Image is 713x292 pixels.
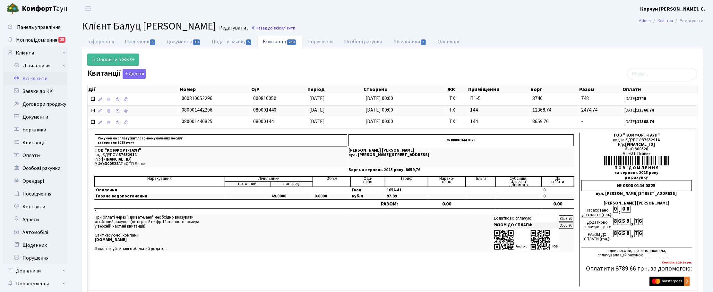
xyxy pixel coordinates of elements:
[581,175,692,180] div: до рахунку
[494,229,558,250] img: apps-qrcodes.png
[365,106,393,113] span: [DATE] 00:00
[80,4,96,14] button: Переключити навігацію
[581,142,692,147] div: Р/р:
[3,264,67,277] a: Довідники
[533,118,549,125] span: 8659.76
[182,106,212,113] span: 080001442296
[119,152,137,158] span: 37652914
[642,137,660,143] span: 37652914
[123,69,146,79] button: Квитанції
[662,260,692,265] b: Комісія: 129.9 грн.
[626,206,630,213] div: 0
[119,35,161,48] a: Щоденник
[618,230,622,237] div: 6
[640,5,705,13] a: Корчун [PERSON_NAME]. С.
[348,148,574,153] p: [PERSON_NAME] [PERSON_NAME]
[95,134,347,146] p: Рахунок на сплату житлово-комунальних послуг за серпень 2025 року
[493,222,559,229] td: РАЗОМ ДО СПЛАТИ:
[581,230,614,242] div: РАЗОМ ДО СПЛАТИ (грн.):
[3,162,67,175] a: Особові рахунки
[649,277,690,286] img: Masterpass
[182,95,212,102] span: 000810052296
[634,230,639,237] div: 7
[3,136,67,149] a: Квитанції
[179,85,251,94] th: Номер
[270,193,313,200] td: 49.0000
[218,25,248,31] small: Редагувати .
[182,118,212,125] span: 080001440825
[614,206,618,213] div: 0
[253,95,276,102] span: 000810050
[581,191,692,196] div: вул. [PERSON_NAME][STREET_ADDRESS]
[385,193,428,200] td: 97.89
[628,68,697,80] input: Пошук...
[581,171,692,175] div: за серпень 2025 року
[3,226,67,239] a: Автомобілі
[581,138,692,142] div: код за ЄДРПОУ:
[533,95,543,102] span: 3740
[3,213,67,226] a: Адреси
[281,25,295,31] span: Клієнти
[94,214,365,252] td: При оплаті через "Приват-Банк" необхідно вказувати особовий рахунок (це перші 8 цифр 12-значного ...
[581,151,692,156] div: АТ «ОТП Банк»
[365,118,393,125] span: [DATE] 00:00
[365,95,393,102] span: [DATE] 00:00
[579,85,622,94] th: Разом
[542,200,574,209] td: 0.00
[95,153,347,157] p: код ЄДРПОУ:
[626,218,630,225] div: 9
[88,85,179,94] th: Дії
[496,177,542,187] td: Субсидія, адресна допомога
[624,119,654,125] small: [DATE]:
[58,37,65,43] div: 18
[3,46,67,59] a: Клієнти
[3,34,67,46] a: Мої повідомлення18
[470,106,528,114] span: 144
[533,106,552,113] span: 12368.74
[635,146,649,152] span: 300528
[581,147,692,151] div: МФО:
[581,95,589,102] span: 748
[581,133,692,138] div: ТОВ "КОМФОРТ-ТАУН"
[22,4,53,14] b: Комфорт
[309,95,325,102] span: [DATE]
[309,118,325,125] span: [DATE]
[428,177,466,187] td: Нарахо- вано
[630,230,634,238] div: ,
[105,161,118,167] span: 300528
[16,37,57,44] span: Мої повідомлення
[87,54,139,66] a: Оновити з ЖКХ+
[493,215,559,222] td: Додатково сплачую:
[637,96,646,102] b: 3740
[622,206,626,213] div: 0
[3,188,67,200] a: Посвідчення
[468,85,530,94] th: Приміщення
[206,35,257,48] a: Подати заявку
[313,177,350,187] td: Об'єм
[94,187,225,193] td: Опалення
[95,237,127,243] b: [DOMAIN_NAME]
[639,17,651,24] a: Admin
[193,39,200,45] span: 10
[17,24,60,31] span: Панель управління
[3,21,67,34] a: Панель управління
[618,206,622,213] div: ,
[657,17,673,24] a: Клієнти
[581,166,692,170] div: - П О В І Д О М Л Е Н Н Я -
[559,222,573,229] td: 8659.76
[449,95,465,102] span: ТХ
[639,230,643,237] div: 6
[614,230,618,237] div: 8
[581,118,583,125] span: -
[581,180,692,191] div: № 0800 0144 0825
[581,106,597,113] span: 2474.74
[581,206,614,218] div: Нараховано до сплати (грн.):
[95,157,347,162] p: Р/р:
[622,230,626,237] div: 5
[421,39,426,45] span: 3
[351,200,428,209] td: РАЗОМ:
[3,175,67,188] a: Орендарі
[225,182,270,187] td: поточний
[270,182,313,187] td: поперед.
